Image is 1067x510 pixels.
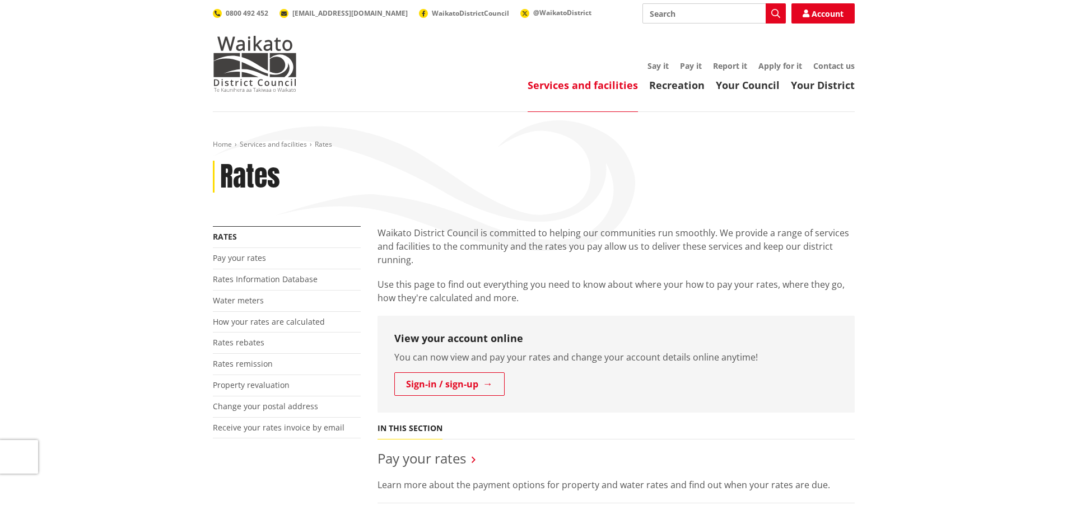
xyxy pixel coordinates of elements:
[213,252,266,263] a: Pay your rates
[649,78,705,92] a: Recreation
[680,60,702,71] a: Pay it
[292,8,408,18] span: [EMAIL_ADDRESS][DOMAIN_NAME]
[213,358,273,369] a: Rates remission
[647,60,669,71] a: Say it
[533,8,591,17] span: @WaikatoDistrict
[213,422,344,433] a: Receive your rates invoice by email
[213,295,264,306] a: Water meters
[315,139,332,149] span: Rates
[758,60,802,71] a: Apply for it
[213,316,325,327] a: How your rates are calculated
[432,8,509,18] span: WaikatoDistrictCouncil
[213,337,264,348] a: Rates rebates
[394,372,505,396] a: Sign-in / sign-up
[213,8,268,18] a: 0800 492 452
[220,161,280,193] h1: Rates
[528,78,638,92] a: Services and facilities
[213,380,290,390] a: Property revaluation
[378,478,855,492] p: Learn more about the payment options for property and water rates and find out when your rates ar...
[813,60,855,71] a: Contact us
[378,278,855,305] p: Use this page to find out everything you need to know about where your how to pay your rates, whe...
[394,333,838,345] h3: View your account online
[791,3,855,24] a: Account
[394,350,838,364] p: You can now view and pay your rates and change your account details online anytime!
[213,140,855,149] nav: breadcrumb
[279,8,408,18] a: [EMAIL_ADDRESS][DOMAIN_NAME]
[240,139,307,149] a: Services and facilities
[213,274,318,284] a: Rates Information Database
[226,8,268,18] span: 0800 492 452
[213,231,237,242] a: Rates
[378,424,442,433] h5: In this section
[419,8,509,18] a: WaikatoDistrictCouncil
[716,78,780,92] a: Your Council
[213,139,232,149] a: Home
[791,78,855,92] a: Your District
[378,449,466,467] a: Pay your rates
[378,226,855,266] p: Waikato District Council is committed to helping our communities run smoothly. We provide a range...
[642,3,786,24] input: Search input
[520,8,591,17] a: @WaikatoDistrict
[213,36,297,92] img: Waikato District Council - Te Kaunihera aa Takiwaa o Waikato
[713,60,747,71] a: Report it
[213,401,318,411] a: Change your postal address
